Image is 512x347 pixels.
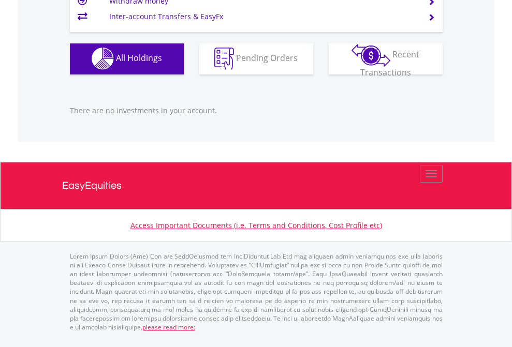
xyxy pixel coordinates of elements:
p: Lorem Ipsum Dolors (Ame) Con a/e SeddOeiusmod tem InciDiduntut Lab Etd mag aliquaen admin veniamq... [70,252,443,331]
a: please read more: [142,323,195,331]
span: All Holdings [116,52,162,64]
button: All Holdings [70,43,184,74]
img: pending_instructions-wht.png [214,48,234,70]
a: EasyEquities [62,162,450,209]
td: Inter-account Transfers & EasyFx [109,9,415,24]
img: transactions-zar-wht.png [352,44,390,67]
span: Pending Orders [236,52,298,64]
a: Access Important Documents (i.e. Terms and Conditions, Cost Profile etc) [130,220,382,230]
button: Recent Transactions [329,43,443,74]
img: holdings-wht.png [92,48,114,70]
span: Recent Transactions [360,49,420,78]
button: Pending Orders [199,43,313,74]
p: There are no investments in your account. [70,105,443,116]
